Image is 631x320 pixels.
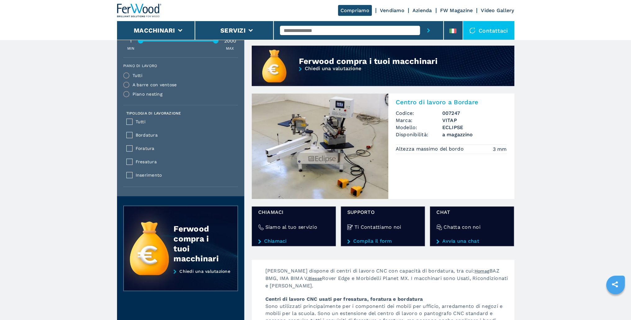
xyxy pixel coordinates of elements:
label: Piano di lavoro [123,64,234,68]
button: Macchinari [134,27,175,34]
a: Compila il form [347,238,418,244]
h4: Siamo al tuo servizio [265,223,317,231]
div: Contattaci [463,21,514,40]
a: Chiedi una valutazione [123,269,238,291]
a: Homag [475,268,489,273]
a: sharethis [607,277,623,292]
em: 3 mm [493,146,507,153]
span: chat [436,209,507,216]
img: Centro di lavoro a Bordare VITAP ECLIPSE [252,93,388,199]
span: Inserimento [136,172,234,179]
a: FW Magazine [440,7,473,13]
div: Ferwood compra i tuoi macchinari [299,56,471,66]
a: Avvia una chat [436,238,507,244]
p: MAX [226,46,234,51]
div: Ferwood compra i tuoi macchinari [174,224,225,264]
a: Compriamo [338,5,372,16]
span: Foratura [136,145,234,152]
span: Modello: [396,124,442,131]
button: Servizi [220,27,246,34]
h3: VITAP [442,117,507,124]
span: Fresatura [136,158,234,165]
a: Centro di lavoro a Bordare VITAP ECLIPSECentro di lavoro a BordareCodice:007247Marca:VITAPModello... [252,93,514,199]
img: Ti Contattiamo noi [347,224,353,230]
button: submit-button [420,21,437,40]
h3: ECLIPSE [442,124,507,131]
h2: Centro di lavoro a Bordare [396,98,507,106]
span: Chiamaci [258,209,329,216]
a: Video Gallery [481,7,514,13]
div: Piano nesting [133,92,162,96]
img: Ferwood [117,4,162,17]
p: [PERSON_NAME] dispone di centri di lavoro CNC con capacità di bordatura, tra cui: BAZ BMG, IMA BI... [259,267,514,295]
a: Biesse [308,276,322,281]
div: 2000 [223,38,238,43]
p: Altezza massimo del bordo [396,146,466,152]
span: Supporto [347,209,418,216]
span: a magazzino [442,131,507,138]
span: Marca: [396,117,442,124]
img: Chatta con noi [436,224,442,230]
h3: 007247 [442,110,507,117]
img: Siamo al tuo servizio [258,224,264,230]
h4: Ti Contattiamo noi [354,223,401,231]
a: Azienda [412,7,432,13]
img: Contattaci [469,27,476,34]
p: MIN [127,46,135,51]
span: Disponibilità: [396,131,442,138]
label: Tipologia di Lavorazione [126,111,181,115]
span: Bordatura [136,132,234,139]
a: Chiamaci [258,238,329,244]
div: Tutti [133,73,142,78]
div: A barre con ventose [133,83,177,87]
span: Tutti [136,118,234,125]
strong: Centri di lavoro CNC usati per fresatura, foratura e bordatura [265,296,423,302]
div: 1 [123,38,139,43]
span: Codice: [396,110,442,117]
iframe: Chat [605,292,626,315]
a: Chiedi una valutazione [252,66,514,87]
h4: Chatta con noi [444,223,480,231]
a: Vendiamo [380,7,404,13]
